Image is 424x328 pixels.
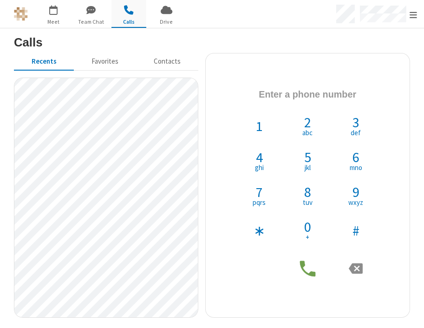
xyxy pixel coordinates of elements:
[304,115,311,129] span: 2
[254,223,265,237] span: ∗
[256,185,263,199] span: 7
[339,108,373,143] button: 3def
[242,213,277,248] button: ∗
[136,53,198,71] button: Contacts
[304,150,311,164] span: 5
[242,108,277,143] button: 1
[339,213,373,248] button: #
[302,129,313,136] span: abc
[352,115,359,129] span: 3
[253,199,266,206] span: pqrs
[304,220,311,234] span: 0
[290,213,325,248] button: 0+
[242,178,277,213] button: 7pqrs
[14,36,410,49] h3: Calls
[352,150,359,164] span: 6
[339,178,373,213] button: 9wxyz
[304,185,311,199] span: 8
[256,150,263,164] span: 4
[352,223,359,237] span: #
[350,164,362,171] span: mno
[339,143,373,178] button: 6mno
[149,18,184,26] span: Drive
[351,129,361,136] span: def
[290,143,325,178] button: 5jkl
[14,7,28,21] img: iotum.​ucaas.​tech
[213,81,403,108] h4: Phone number
[290,178,325,213] button: 8tuv
[256,119,263,133] span: 1
[14,53,74,71] button: Recents
[255,164,264,171] span: ghi
[74,53,137,71] button: Favorites
[306,234,309,241] span: +
[352,185,359,199] span: 9
[111,18,146,26] span: Calls
[303,199,313,206] span: tuv
[348,199,363,206] span: wxyz
[74,18,109,26] span: Team Chat
[305,164,311,171] span: jkl
[36,18,71,26] span: Meet
[290,108,325,143] button: 2abc
[242,143,277,178] button: 4ghi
